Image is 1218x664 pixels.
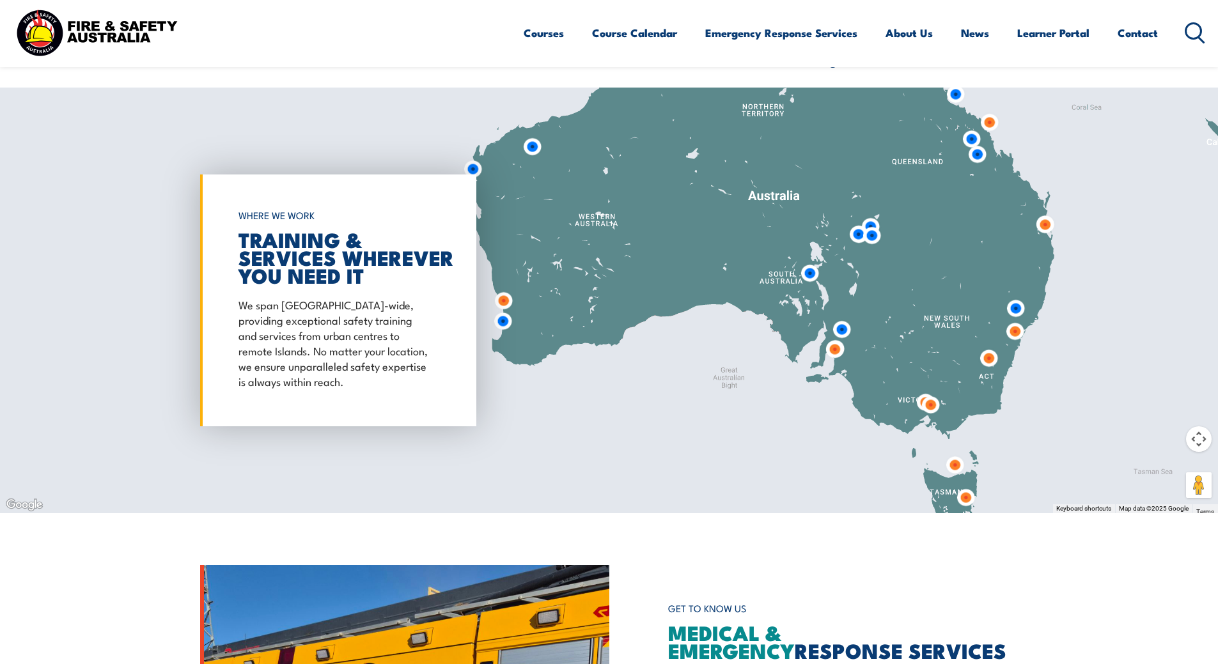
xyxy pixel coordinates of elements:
[1186,472,1212,498] button: Drag Pegman onto the map to open Street View
[1186,426,1212,452] button: Map camera controls
[1118,16,1158,50] a: Contact
[705,16,857,50] a: Emergency Response Services
[238,297,432,389] p: We span [GEOGRAPHIC_DATA]-wide, providing exceptional safety training and services from urban cen...
[238,204,432,227] h6: WHERE WE WORK
[1196,508,1214,515] a: Terms
[524,16,564,50] a: Courses
[592,16,677,50] a: Course Calendar
[961,16,989,50] a: News
[1017,16,1089,50] a: Learner Portal
[3,497,45,513] img: Google
[668,597,1019,621] h6: GET TO KNOW US
[1119,505,1189,512] span: Map data ©2025 Google
[1056,504,1111,513] button: Keyboard shortcuts
[668,623,1019,659] h2: RESPONSE SERVICES
[3,497,45,513] a: Open this area in Google Maps (opens a new window)
[238,230,432,284] h2: TRAINING & SERVICES WHEREVER YOU NEED IT
[886,16,933,50] a: About Us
